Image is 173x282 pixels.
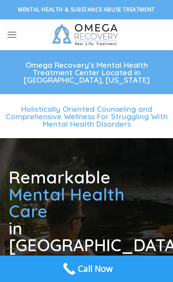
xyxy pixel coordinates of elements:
[4,249,35,276] iframe: reCAPTCHA
[9,169,156,271] h1: Remarkable in [GEOGRAPHIC_DATA], [US_STATE]
[6,104,168,128] span: Holistically Oriented Counseling and Comprehensive Wellness For Struggling With Mental Health Dis...
[9,183,125,222] span: Mental Health Care
[48,19,125,50] img: Omega Recovery
[4,61,169,84] h1: Omega Recovery’s Mental Health Treatment Center Located in [GEOGRAPHIC_DATA], [US_STATE]
[78,262,113,276] span: Call Now
[18,6,155,13] strong: Mental Health & Substance Abuse Treatment
[7,24,17,45] a: Menu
